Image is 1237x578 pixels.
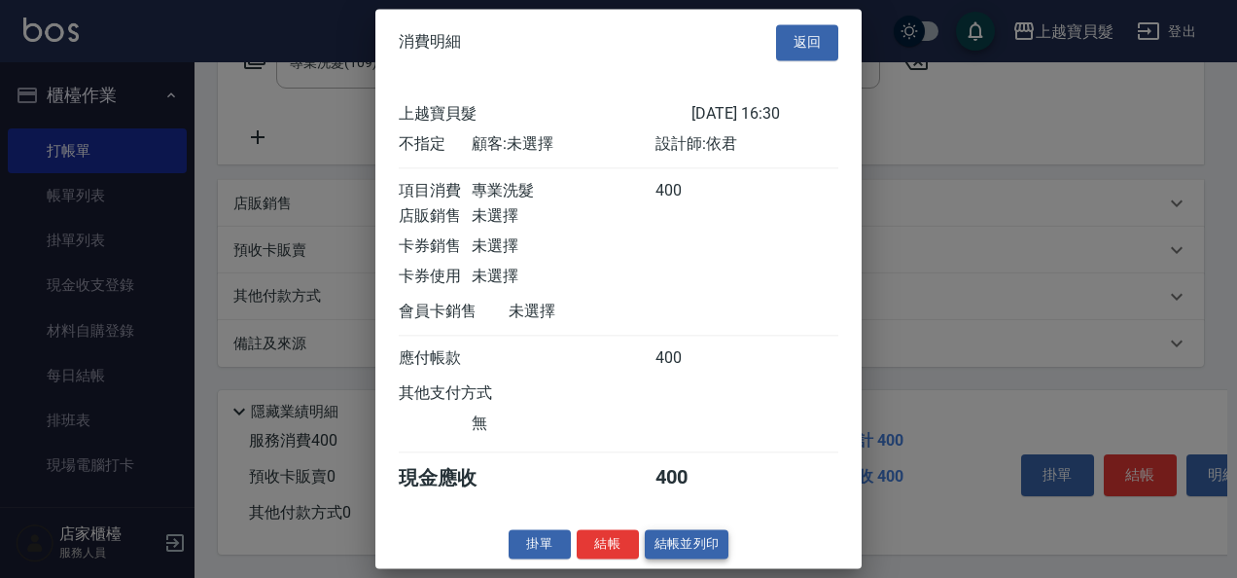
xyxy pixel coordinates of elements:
div: 項目消費 [399,181,472,201]
button: 返回 [776,24,838,60]
div: 未選擇 [509,302,691,322]
div: 無 [472,414,654,434]
div: 卡券銷售 [399,236,472,257]
div: 現金應收 [399,465,509,491]
div: 店販銷售 [399,206,472,227]
button: 結帳 [577,529,639,560]
div: [DATE] 16:30 [691,104,838,125]
div: 未選擇 [472,236,654,257]
div: 不指定 [399,134,472,155]
span: 消費明細 [399,33,461,53]
div: 應付帳款 [399,348,472,369]
div: 卡券使用 [399,267,472,287]
div: 專業洗髮 [472,181,654,201]
div: 其他支付方式 [399,383,546,404]
div: 未選擇 [472,206,654,227]
div: 設計師: 依君 [655,134,838,155]
div: 未選擇 [472,267,654,287]
div: 上越寶貝髮 [399,104,691,125]
div: 顧客: 未選擇 [472,134,654,155]
div: 會員卡銷售 [399,302,509,322]
div: 400 [655,465,728,491]
div: 400 [655,348,728,369]
div: 400 [655,181,728,201]
button: 結帳並列印 [645,529,729,560]
button: 掛單 [509,529,571,560]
